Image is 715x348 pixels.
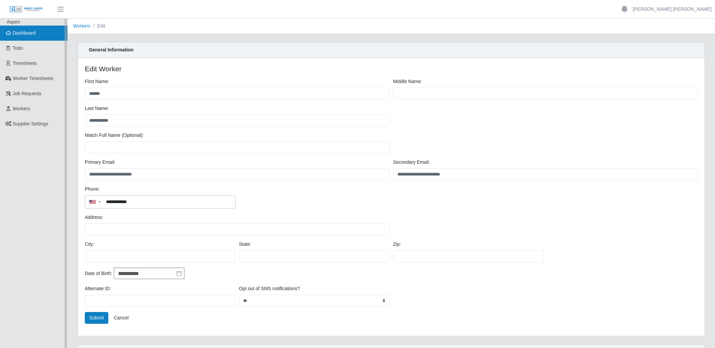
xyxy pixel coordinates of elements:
[13,106,30,111] span: Workers
[633,6,712,13] a: [PERSON_NAME] [PERSON_NAME]
[85,312,108,324] button: Submit
[393,241,401,248] label: Zip:
[13,30,36,36] span: Dashboard
[239,241,251,248] label: State:
[13,91,42,96] span: Job Requests
[73,23,91,29] a: Workers
[7,19,20,25] span: Aspen
[9,6,43,13] img: SLM Logo
[85,78,109,85] label: First Name:
[109,312,133,324] a: Cancel
[393,159,430,166] label: Secondary Email:
[98,200,101,203] span: ▼
[85,241,94,248] label: City:
[91,23,105,30] li: Edit
[393,78,422,85] label: Middle Name:
[85,132,144,139] label: Match Full Name (Optional):
[85,196,104,208] div: Country Code Selector
[85,186,100,193] label: Phone:
[85,285,111,292] label: Alternate ID:
[85,214,103,221] label: Address:
[85,270,112,277] label: Date of Birth:
[89,47,134,52] strong: General Information
[239,285,300,292] label: Opt out of SMS notifications?
[13,121,48,126] span: Supplier Settings
[85,65,334,73] h4: Edit Worker
[13,76,53,81] span: Worker Timesheets
[85,105,109,112] label: Last Name:
[85,159,115,166] label: Primary Email:
[13,61,37,66] span: Timesheets
[13,45,23,51] span: Todo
